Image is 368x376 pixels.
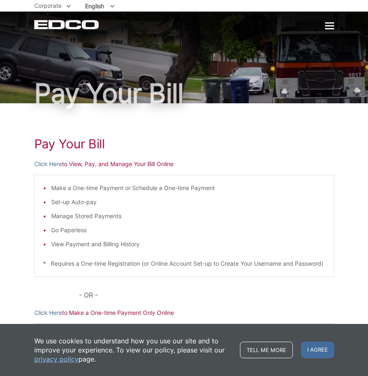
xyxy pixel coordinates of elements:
li: Make a One-time Payment or Schedule a One-time Payment [51,183,325,193]
a: Tell me more [240,342,293,358]
li: Go Paperless [51,226,325,235]
span: Corporate [34,2,62,9]
p: - OR - [79,289,334,301]
h1: Pay Your Bill [34,136,334,151]
li: Manage Stored Payments [51,212,325,221]
a: privacy policy [34,355,78,364]
a: Click Here [34,159,62,169]
li: View Payment and Billing History [51,240,325,249]
p: to View, Pay, and Manage Your Bill Online [34,159,334,169]
span: I agree [301,342,334,358]
p: We use cookies to understand how you use our site and to improve your experience. To view our pol... [34,336,232,364]
a: Click Here [34,308,62,317]
a: EDCD logo. Return to the homepage. [34,20,100,29]
p: to Make a One-time Payment Only Online [34,308,334,317]
li: Set-up Auto-pay [51,198,325,207]
p: * Requires a One-time Registration (or Online Account Set-up to Create Your Username and Password) [43,259,325,268]
h1: Pay Your Bill [34,80,334,107]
